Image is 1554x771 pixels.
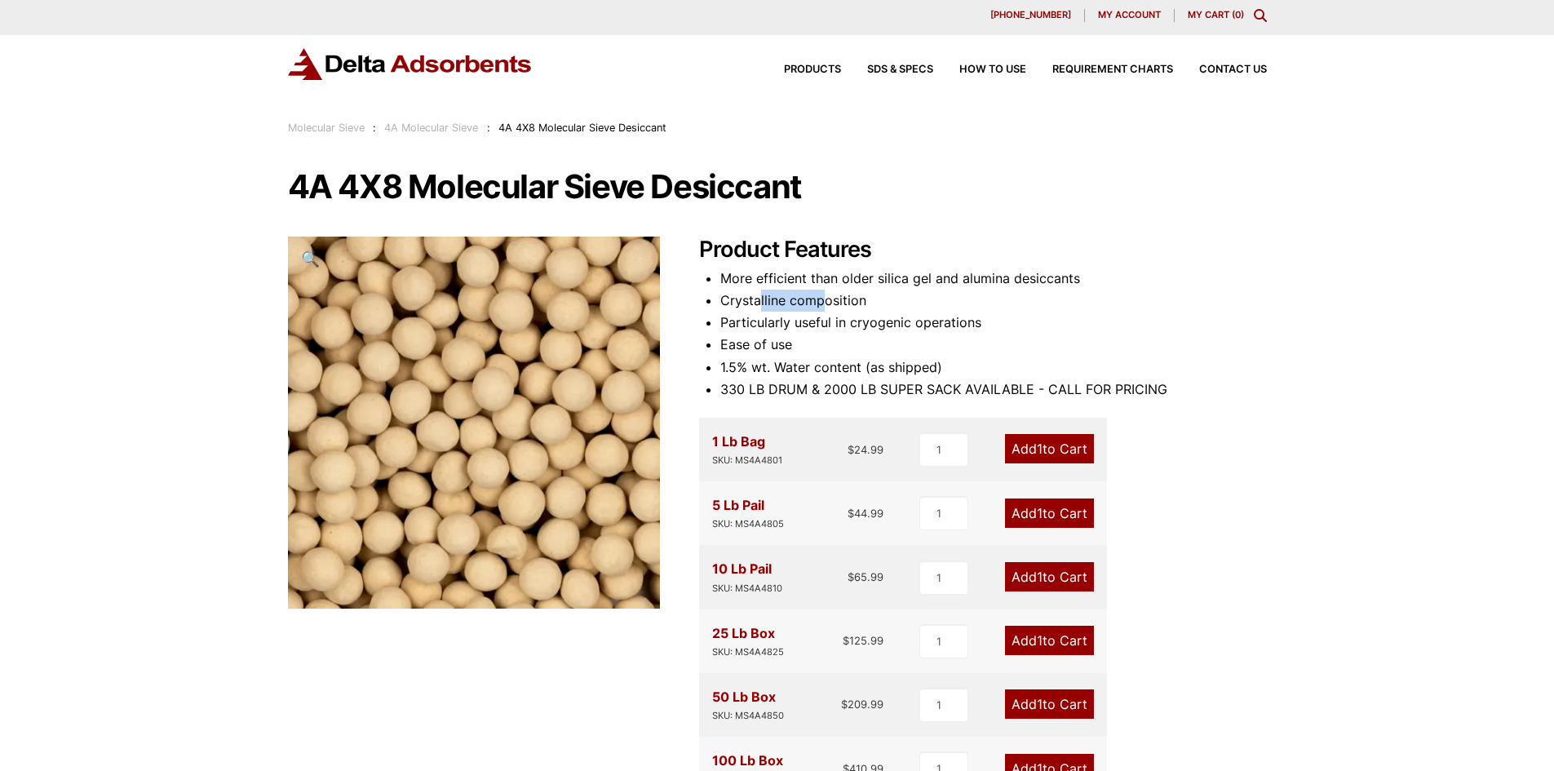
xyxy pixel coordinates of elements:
[712,581,782,596] div: SKU: MS4A4810
[758,64,841,75] a: Products
[1005,434,1094,463] a: Add1to Cart
[301,250,320,268] span: 🔍
[933,64,1026,75] a: How to Use
[841,698,883,711] bdi: 209.99
[848,570,854,583] span: $
[384,122,478,134] a: 4A Molecular Sieve
[712,453,782,468] div: SKU: MS4A4801
[720,357,1267,379] li: 1.5% wt. Water content (as shipped)
[977,9,1085,22] a: [PHONE_NUMBER]
[848,443,854,456] span: $
[712,686,784,724] div: 50 Lb Box
[1005,498,1094,528] a: Add1to Cart
[699,237,1267,264] h2: Product Features
[498,122,666,134] span: 4A 4X8 Molecular Sieve Desiccant
[990,11,1071,20] span: [PHONE_NUMBER]
[1005,626,1094,655] a: Add1to Cart
[784,64,841,75] span: Products
[712,431,782,468] div: 1 Lb Bag
[843,634,883,647] bdi: 125.99
[288,237,333,281] a: View full-screen image gallery
[1037,441,1043,457] span: 1
[1037,696,1043,712] span: 1
[712,494,784,532] div: 5 Lb Pail
[1005,562,1094,592] a: Add1to Cart
[712,558,782,596] div: 10 Lb Pail
[712,645,784,660] div: SKU: MS4A4825
[843,634,849,647] span: $
[1235,9,1241,20] span: 0
[720,312,1267,334] li: Particularly useful in cryogenic operations
[712,708,784,724] div: SKU: MS4A4850
[720,379,1267,401] li: 330 LB DRUM & 2000 LB SUPER SACK AVAILABLE - CALL FOR PRICING
[1037,632,1043,649] span: 1
[720,334,1267,356] li: Ease of use
[1098,11,1161,20] span: My account
[848,443,883,456] bdi: 24.99
[1052,64,1173,75] span: Requirement Charts
[867,64,933,75] span: SDS & SPECS
[848,570,883,583] bdi: 65.99
[487,122,490,134] span: :
[848,507,854,520] span: $
[712,516,784,532] div: SKU: MS4A4805
[288,170,1267,204] h1: 4A 4X8 Molecular Sieve Desiccant
[841,64,933,75] a: SDS & SPECS
[1026,64,1173,75] a: Requirement Charts
[712,623,784,660] div: 25 Lb Box
[1085,9,1175,22] a: My account
[848,507,883,520] bdi: 44.99
[720,268,1267,290] li: More efficient than older silica gel and alumina desiccants
[1199,64,1267,75] span: Contact Us
[720,290,1267,312] li: Crystalline composition
[1188,9,1244,20] a: My Cart (0)
[373,122,376,134] span: :
[288,48,533,80] img: Delta Adsorbents
[1037,505,1043,521] span: 1
[1254,9,1267,22] div: Toggle Modal Content
[288,122,365,134] a: Molecular Sieve
[1037,569,1043,585] span: 1
[841,698,848,711] span: $
[959,64,1026,75] span: How to Use
[1173,64,1267,75] a: Contact Us
[1005,689,1094,719] a: Add1to Cart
